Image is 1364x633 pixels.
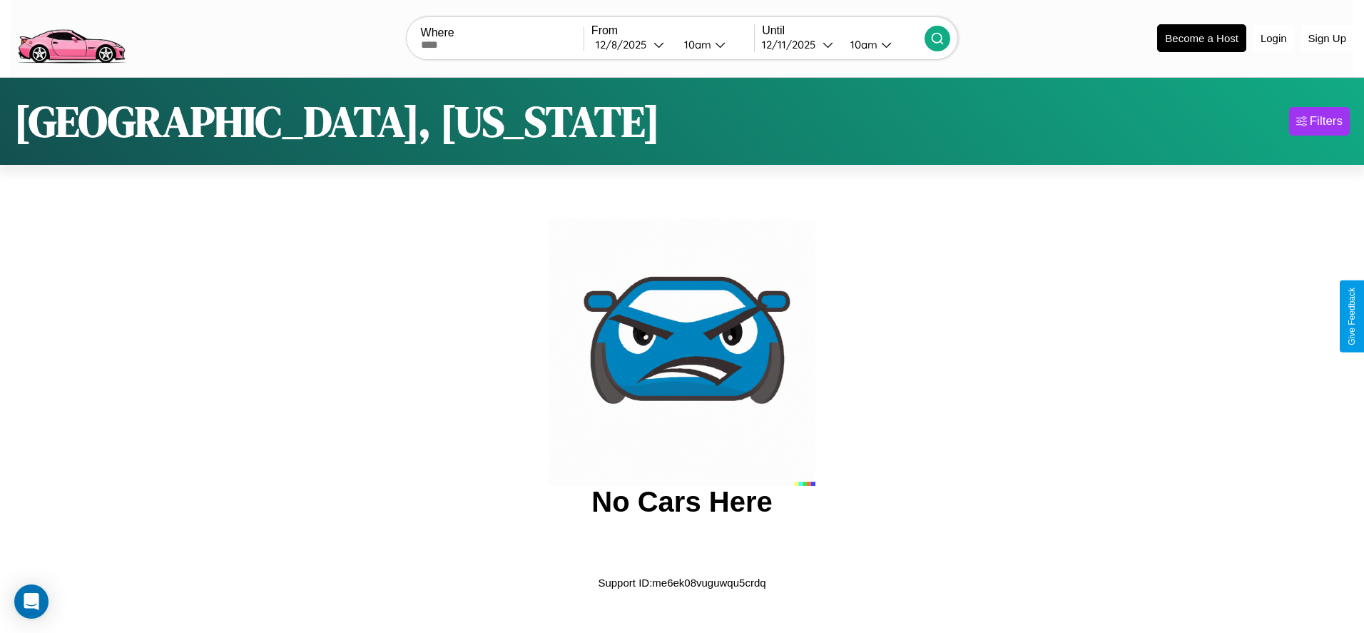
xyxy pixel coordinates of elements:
div: 12 / 11 / 2025 [762,38,823,51]
img: logo [11,7,131,67]
button: Become a Host [1157,24,1246,52]
div: Open Intercom Messenger [14,584,49,619]
label: Until [762,24,925,37]
button: Sign Up [1301,25,1353,51]
h2: No Cars Here [591,486,772,518]
button: 12/8/2025 [591,37,673,52]
p: Support ID: me6ek08vuguwqu5crdq [598,573,765,592]
div: Filters [1310,114,1343,128]
button: 10am [839,37,925,52]
label: From [591,24,754,37]
h1: [GEOGRAPHIC_DATA], [US_STATE] [14,92,660,151]
button: Login [1253,25,1294,51]
button: Filters [1289,107,1350,136]
div: 10am [843,38,881,51]
div: Give Feedback [1347,288,1357,345]
div: 10am [677,38,715,51]
img: car [549,219,815,486]
div: 12 / 8 / 2025 [596,38,653,51]
label: Where [421,26,584,39]
button: 10am [673,37,754,52]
